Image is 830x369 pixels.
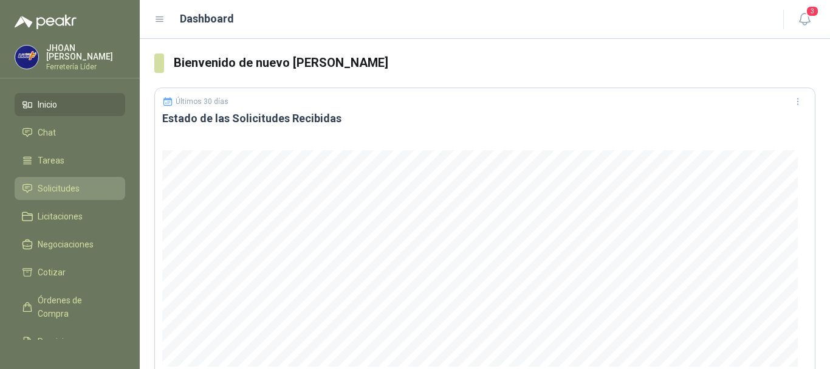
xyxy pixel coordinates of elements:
[46,63,125,71] p: Ferretería Líder
[38,210,83,223] span: Licitaciones
[174,53,815,72] h3: Bienvenido de nuevo [PERSON_NAME]
[180,10,234,27] h1: Dashboard
[15,15,77,29] img: Logo peakr
[38,154,64,167] span: Tareas
[15,289,125,325] a: Órdenes de Compra
[46,44,125,61] p: JHOAN [PERSON_NAME]
[38,266,66,279] span: Cotizar
[38,126,56,139] span: Chat
[176,97,228,106] p: Últimos 30 días
[38,335,83,348] span: Remisiones
[15,121,125,144] a: Chat
[15,177,125,200] a: Solicitudes
[38,98,57,111] span: Inicio
[38,182,80,195] span: Solicitudes
[794,9,815,30] button: 3
[162,111,808,126] h3: Estado de las Solicitudes Recibidas
[15,261,125,284] a: Cotizar
[15,149,125,172] a: Tareas
[15,46,38,69] img: Company Logo
[38,294,114,320] span: Órdenes de Compra
[15,93,125,116] a: Inicio
[15,205,125,228] a: Licitaciones
[806,5,819,17] span: 3
[15,330,125,353] a: Remisiones
[38,238,94,251] span: Negociaciones
[15,233,125,256] a: Negociaciones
